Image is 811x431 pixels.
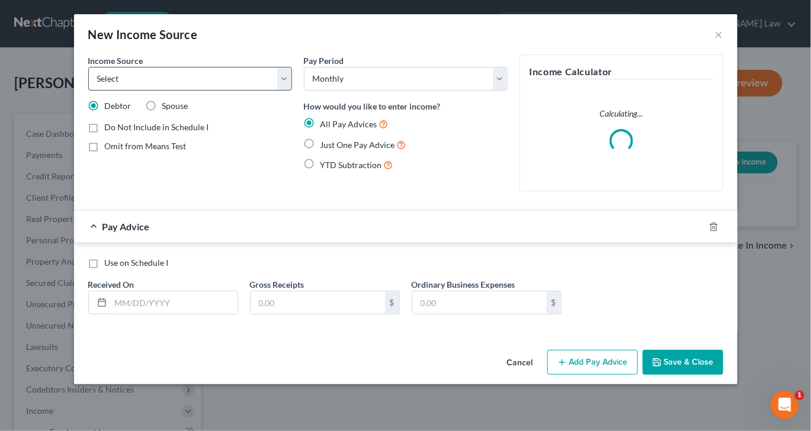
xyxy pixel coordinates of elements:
div: $ [547,291,561,314]
label: Pay Period [304,54,344,67]
span: Omit from Means Test [105,141,187,151]
iframe: Intercom live chat [771,391,799,419]
input: 0.00 [251,291,385,314]
span: All Pay Advices [320,119,377,129]
div: New Income Source [88,26,198,43]
span: Pay Advice [102,221,150,232]
span: YTD Subtraction [320,160,382,170]
span: Do Not Include in Schedule I [105,122,209,132]
span: Received On [88,279,134,290]
h5: Income Calculator [530,65,713,79]
span: Debtor [105,101,132,111]
span: 1 [795,391,804,400]
p: Calculating... [530,108,713,120]
label: Ordinary Business Expenses [412,278,515,291]
span: Spouse [162,101,188,111]
button: Add Pay Advice [547,350,638,375]
span: Just One Pay Advice [320,140,395,150]
label: How would you like to enter income? [304,100,441,112]
button: × [715,27,723,41]
span: Use on Schedule I [105,258,169,268]
input: MM/DD/YYYY [111,291,238,314]
span: Income Source [88,56,143,66]
label: Gross Receipts [250,278,304,291]
input: 0.00 [412,291,547,314]
div: $ [385,291,399,314]
button: Save & Close [643,350,723,375]
button: Cancel [498,351,543,375]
